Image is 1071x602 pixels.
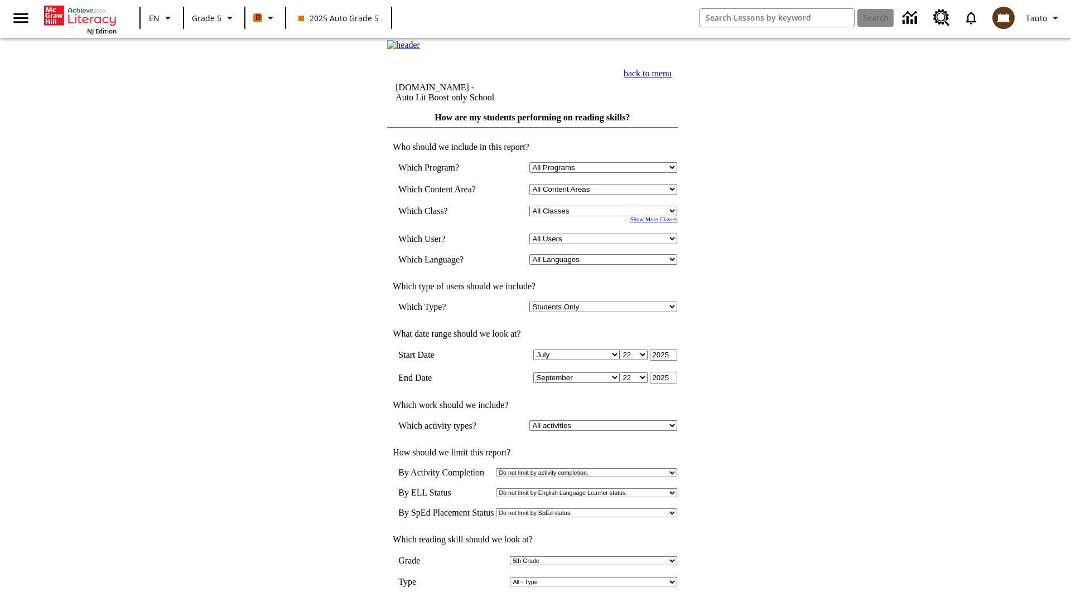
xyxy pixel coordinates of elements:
button: Grade: Grade 5, Select a grade [187,8,241,28]
span: EN [149,12,160,24]
span: B [255,11,260,25]
img: avatar image [992,7,1015,29]
span: Grade 5 [192,12,221,24]
td: Which type of users should we include? [387,281,677,292]
a: Notifications [957,3,986,32]
a: back to menu [624,69,672,78]
button: Boost Class color is orange. Change class color [249,8,282,28]
button: Open side menu [4,2,37,35]
td: Which activity types? [398,420,492,431]
td: How should we limit this report? [387,448,677,458]
a: Show More Classes [630,216,678,222]
td: Grade [398,556,430,566]
td: By ELL Status [398,488,494,498]
td: Which reading skill should we look at? [387,535,677,545]
a: Resource Center, Will open in new tab [927,3,957,33]
nobr: Which Content Area? [398,185,476,194]
td: By SpEd Placement Status [398,508,494,518]
span: NJ Edition [87,27,117,35]
td: Which work should we include? [387,400,677,410]
button: Language: EN, Select a language [144,8,180,28]
td: Which Type? [398,302,492,312]
button: Profile/Settings [1021,8,1067,28]
td: Which Class? [398,206,492,216]
img: header [387,40,420,50]
td: Which Program? [398,162,492,173]
td: Which User? [398,234,492,244]
td: Type [398,577,425,587]
td: Start Date [398,349,492,361]
td: Which Language? [398,254,492,265]
td: By Activity Completion [398,468,494,478]
nobr: Auto Lit Boost only School [395,93,494,102]
a: Data Center [896,3,927,33]
td: End Date [398,372,492,383]
td: Who should we include in this report? [387,142,677,152]
span: Tauto [1026,12,1047,24]
button: Select a new avatar [986,3,1021,32]
input: search field [700,9,854,27]
div: Home [44,3,117,35]
span: 2025 Auto Grade 5 [298,12,379,24]
a: How are my students performing on reading skills? [435,113,630,122]
td: [DOMAIN_NAME] - [395,82,566,103]
td: What date range should we look at? [387,329,677,339]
